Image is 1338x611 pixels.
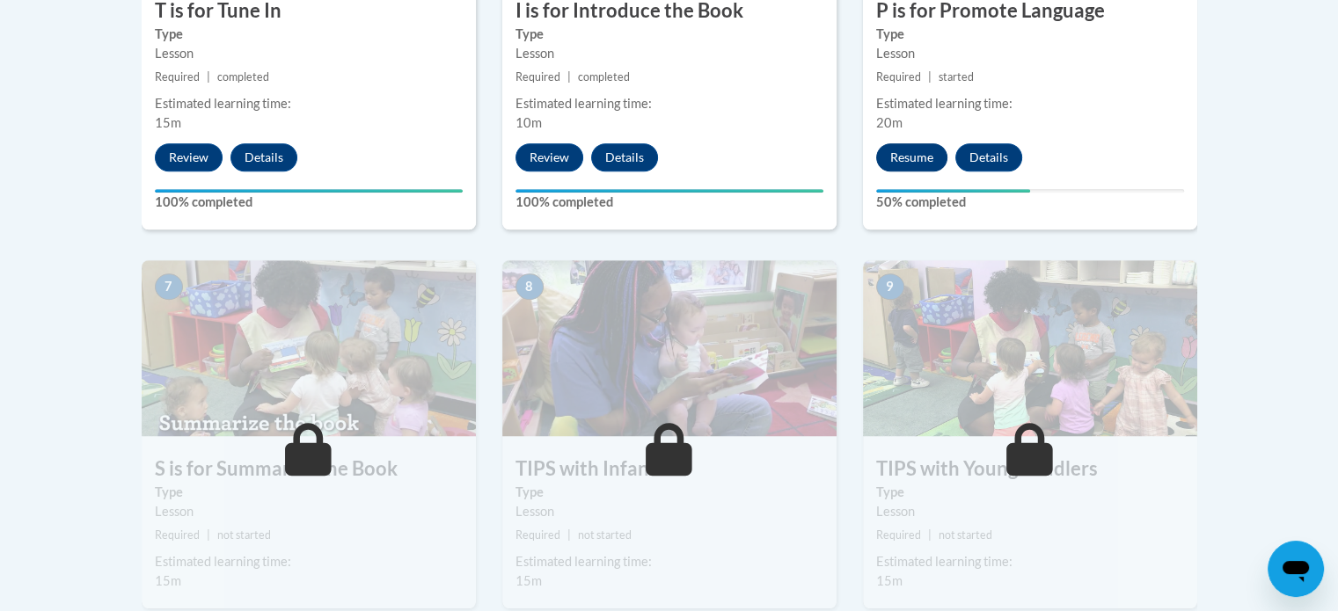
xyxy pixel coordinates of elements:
span: Required [876,70,921,84]
img: Course Image [142,260,476,436]
div: Your progress [515,189,823,193]
span: 15m [515,573,542,588]
span: Required [876,528,921,542]
span: 7 [155,273,183,300]
div: Your progress [155,189,463,193]
span: completed [217,70,269,84]
span: 8 [515,273,544,300]
div: Lesson [876,502,1184,521]
label: 50% completed [876,193,1184,212]
span: | [207,528,210,542]
span: Required [515,528,560,542]
div: Estimated learning time: [155,552,463,571]
span: 9 [876,273,904,300]
div: Lesson [876,44,1184,63]
span: | [567,70,571,84]
span: Required [515,70,560,84]
label: Type [876,483,1184,502]
span: | [207,70,210,84]
label: Type [515,483,823,502]
h3: S is for Summarize the Book [142,455,476,483]
span: 15m [155,573,181,588]
button: Review [515,143,583,171]
span: 15m [155,115,181,130]
span: 10m [515,115,542,130]
span: started [939,70,974,84]
span: Required [155,70,200,84]
div: Estimated learning time: [515,552,823,571]
div: Lesson [155,44,463,63]
button: Resume [876,143,947,171]
span: Required [155,528,200,542]
img: Course Image [502,260,837,436]
img: Course Image [863,260,1197,436]
span: 20m [876,115,903,130]
h3: TIPS with Young Toddlers [863,455,1197,483]
label: 100% completed [515,193,823,212]
label: Type [155,483,463,502]
div: Estimated learning time: [515,94,823,113]
iframe: Button to launch messaging window [1268,541,1324,597]
span: not started [578,528,632,542]
span: completed [578,70,630,84]
div: Estimated learning time: [876,94,1184,113]
div: Lesson [155,502,463,521]
label: Type [876,25,1184,44]
div: Your progress [876,189,1030,193]
button: Details [230,143,297,171]
button: Review [155,143,223,171]
div: Lesson [515,502,823,521]
div: Estimated learning time: [876,552,1184,571]
div: Lesson [515,44,823,63]
span: | [928,528,932,542]
h3: TIPS with Infants [502,455,837,483]
span: not started [939,528,992,542]
label: 100% completed [155,193,463,212]
span: | [567,528,571,542]
button: Details [591,143,658,171]
span: 15m [876,573,903,588]
button: Details [955,143,1022,171]
span: not started [217,528,271,542]
div: Estimated learning time: [155,94,463,113]
label: Type [155,25,463,44]
label: Type [515,25,823,44]
span: | [928,70,932,84]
